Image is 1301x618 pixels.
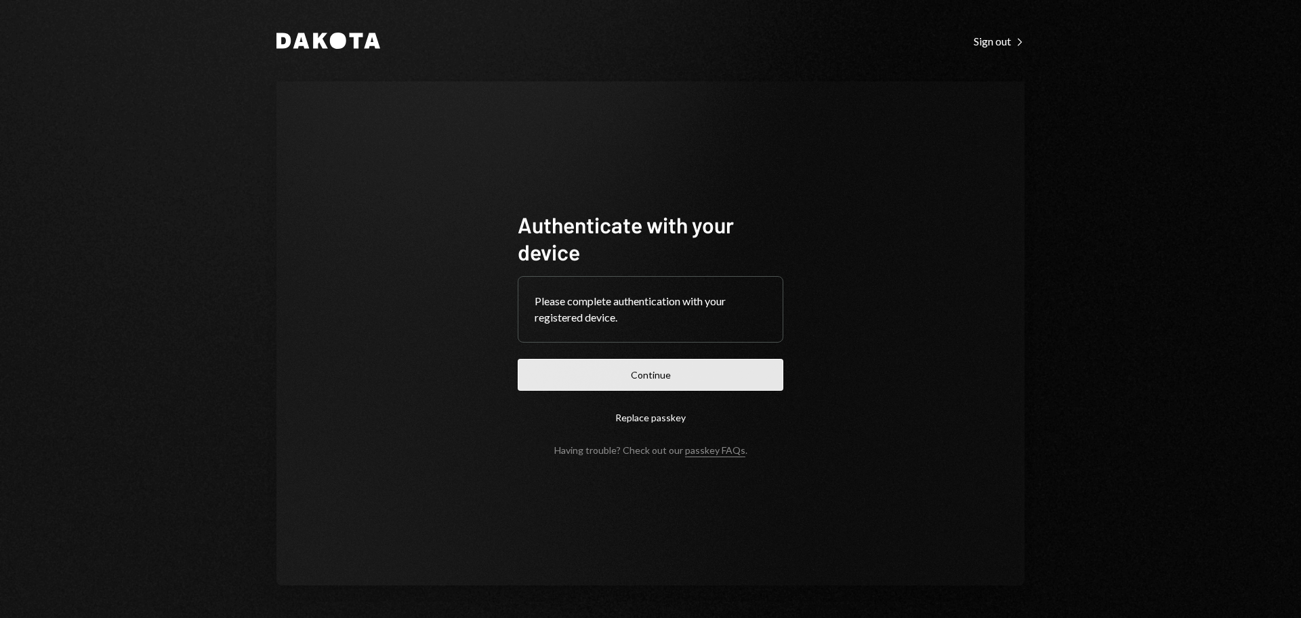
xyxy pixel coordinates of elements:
[518,359,783,391] button: Continue
[535,293,766,326] div: Please complete authentication with your registered device.
[518,211,783,265] h1: Authenticate with your device
[554,444,747,456] div: Having trouble? Check out our .
[974,33,1025,48] a: Sign out
[685,444,745,457] a: passkey FAQs
[518,402,783,433] button: Replace passkey
[974,35,1025,48] div: Sign out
